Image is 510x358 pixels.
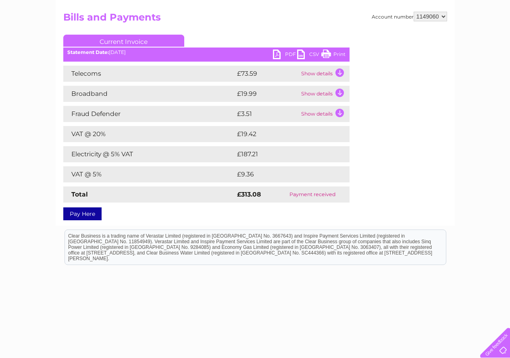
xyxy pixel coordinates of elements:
[483,34,502,40] a: Log out
[235,126,333,142] td: £19.42
[299,106,350,122] td: Show details
[299,86,350,102] td: Show details
[65,4,446,39] div: Clear Business is a trading name of Verastar Limited (registered in [GEOGRAPHIC_DATA] No. 3667643...
[63,146,235,162] td: Electricity @ 5% VAT
[18,21,59,46] img: logo.png
[273,50,297,61] a: PDF
[368,34,383,40] a: Water
[63,126,235,142] td: VAT @ 20%
[358,4,414,14] a: 0333 014 3131
[372,12,447,21] div: Account number
[297,50,321,61] a: CSV
[63,166,235,182] td: VAT @ 5%
[235,106,299,122] td: £3.51
[237,190,261,198] strong: £313.08
[63,106,235,122] td: Fraud Defender
[440,34,452,40] a: Blog
[276,186,349,203] td: Payment received
[299,66,350,82] td: Show details
[321,50,346,61] a: Print
[71,190,88,198] strong: Total
[411,34,435,40] a: Telecoms
[456,34,476,40] a: Contact
[235,166,331,182] td: £9.36
[63,35,184,47] a: Current Invoice
[67,49,109,55] b: Statement Date:
[235,146,334,162] td: £187.21
[388,34,406,40] a: Energy
[63,12,447,27] h2: Bills and Payments
[63,86,235,102] td: Broadband
[63,66,235,82] td: Telecoms
[235,66,299,82] td: £73.59
[63,50,350,55] div: [DATE]
[235,86,299,102] td: £19.99
[63,207,102,220] a: Pay Here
